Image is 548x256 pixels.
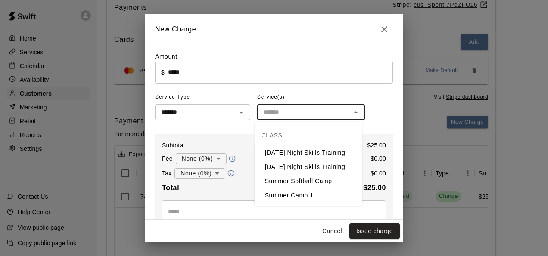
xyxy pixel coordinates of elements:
p: $ 0.00 [371,169,386,178]
div: None (0%) [176,151,227,167]
button: Issue charge [349,223,400,239]
p: Subtotal [162,141,185,150]
p: Tax [162,169,171,178]
label: Amount [155,53,177,60]
div: None (0%) [174,165,225,181]
li: [DATE] Night Skills Training [255,146,362,160]
b: Total [162,184,179,191]
p: $ 25.00 [367,141,386,150]
div: CLASS [255,125,362,146]
button: Close [350,106,362,119]
h2: New Charge [145,14,403,45]
button: Close [376,21,393,38]
li: Summer Camp 1 [255,188,362,203]
span: Service Type [155,91,250,104]
li: [DATE] Night Skills Training [255,160,362,174]
p: $ [161,68,165,77]
p: Fee [162,154,173,163]
button: Cancel [318,223,346,239]
p: $ 0.00 [371,154,386,163]
b: $ 25.00 [363,184,386,191]
button: Open [235,106,247,119]
li: Summer Softball Camp [255,174,362,188]
span: Service(s) [257,91,285,104]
